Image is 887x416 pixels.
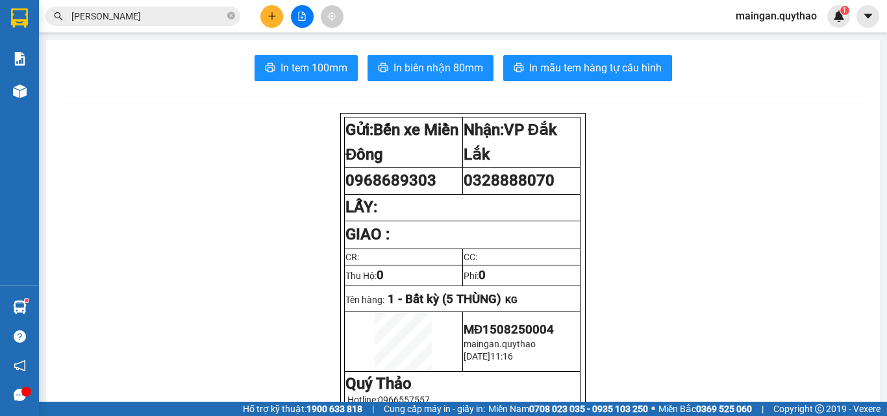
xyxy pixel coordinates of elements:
span: KG [505,295,518,305]
span: maingan.quythao [464,339,536,349]
span: In tem 100mm [281,60,347,76]
span: aim [327,12,336,21]
span: 0 [479,268,486,282]
button: file-add [291,5,314,28]
span: Miền Nam [488,402,648,416]
span: 1 [842,6,847,15]
span: plus [268,12,277,21]
span: Miền Bắc [658,402,752,416]
span: In biên nhận 80mm [394,60,483,76]
img: warehouse-icon [13,84,27,98]
span: question-circle [14,330,26,343]
button: aim [321,5,344,28]
span: printer [378,62,388,75]
img: solution-icon [13,52,27,66]
p: Tên hàng: [345,292,579,306]
span: 0968689303 [345,171,436,190]
span: message [14,389,26,401]
span: Bến xe Miền Đông [345,121,458,164]
span: 0966557557 [378,395,430,405]
button: printerIn mẫu tem hàng tự cấu hình [503,55,672,81]
span: 11:16 [490,351,513,361]
span: MĐ1508250004 [464,323,554,337]
strong: LẤY: [345,198,377,216]
strong: Nhận: [464,121,557,164]
span: file-add [297,12,306,21]
input: Tìm tên, số ĐT hoặc mã đơn [71,9,225,23]
button: printerIn biên nhận 80mm [368,55,493,81]
span: Cung cấp máy in - giấy in: [384,402,485,416]
strong: GIAO : [345,225,390,243]
span: | [762,402,764,416]
span: close-circle [227,12,235,19]
span: Hỗ trợ kỹ thuật: [243,402,362,416]
span: | [372,402,374,416]
span: copyright [815,404,824,413]
span: 0328888070 [464,171,555,190]
sup: 1 [25,299,29,302]
td: Thu Hộ: [345,265,463,286]
img: warehouse-icon [13,300,27,314]
td: Phí: [462,265,581,286]
span: ⚪️ [651,406,655,411]
span: close-circle [227,10,235,23]
button: plus [260,5,283,28]
button: printerIn tem 100mm [255,55,358,81]
strong: Quý Thảo [345,374,412,393]
span: notification [14,360,26,372]
td: CC: [462,249,581,265]
strong: 0369 525 060 [696,404,752,414]
strong: 1900 633 818 [306,404,362,414]
span: printer [265,62,275,75]
span: caret-down [862,10,874,22]
strong: Gửi: [345,121,458,164]
span: search [54,12,63,21]
strong: 0708 023 035 - 0935 103 250 [529,404,648,414]
span: [DATE] [464,351,490,361]
span: maingan.quythao [725,8,827,24]
span: Hotline: [347,395,430,405]
img: icon-new-feature [833,10,845,22]
span: In mẫu tem hàng tự cấu hình [529,60,662,76]
span: VP Đắk Lắk [464,121,557,164]
td: CR: [345,249,463,265]
button: caret-down [856,5,879,28]
sup: 1 [840,6,849,15]
img: logo-vxr [11,8,28,28]
span: printer [514,62,524,75]
span: 1 - Bất kỳ (5 THÙNG) [388,292,501,306]
span: 0 [377,268,384,282]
